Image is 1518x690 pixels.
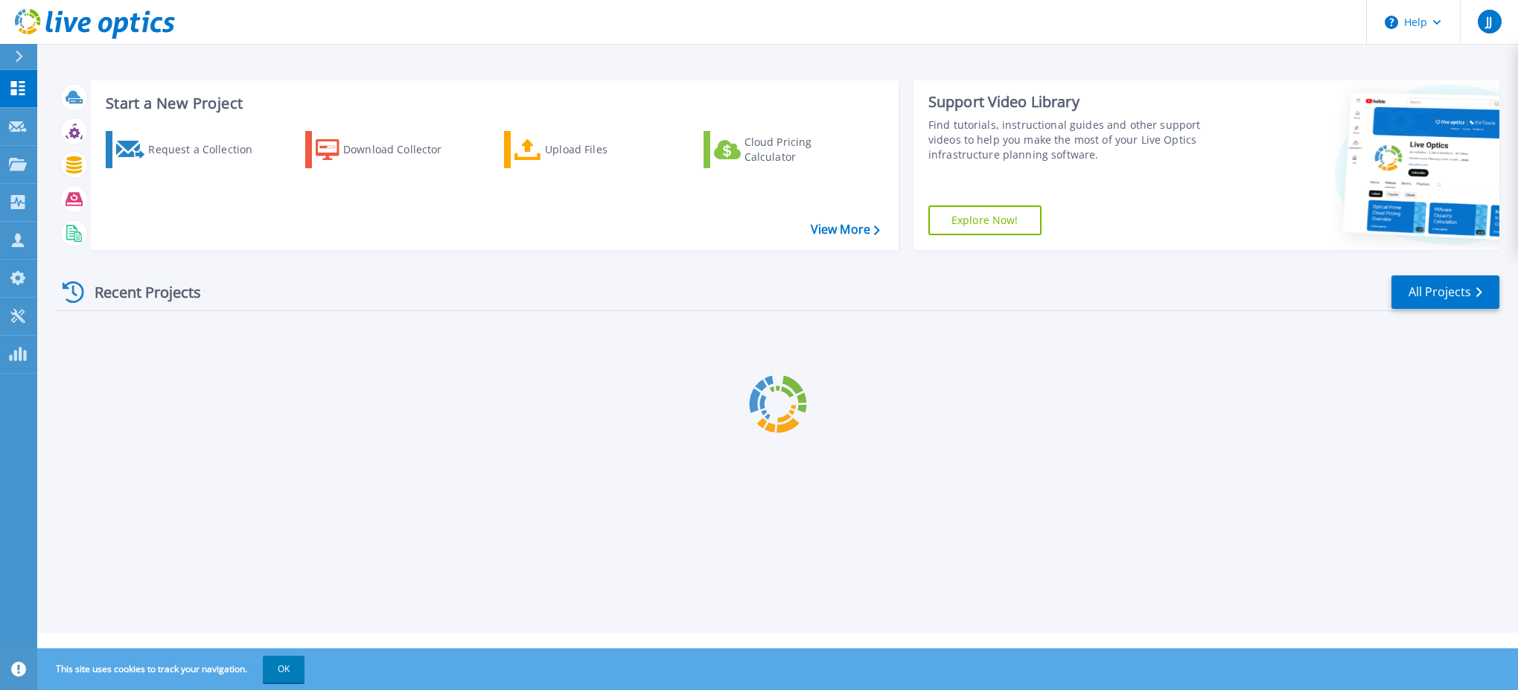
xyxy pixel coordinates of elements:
[106,95,879,112] h3: Start a New Project
[106,131,272,168] a: Request a Collection
[504,131,670,168] a: Upload Files
[744,135,864,164] div: Cloud Pricing Calculator
[1486,16,1492,28] span: JJ
[1391,275,1499,309] a: All Projects
[343,135,462,164] div: Download Collector
[148,135,267,164] div: Request a Collection
[811,223,880,237] a: View More
[928,92,1228,112] div: Support Video Library
[545,135,664,164] div: Upload Files
[928,205,1042,235] a: Explore Now!
[263,656,304,683] button: OK
[704,131,870,168] a: Cloud Pricing Calculator
[305,131,471,168] a: Download Collector
[928,118,1228,162] div: Find tutorials, instructional guides and other support videos to help you make the most of your L...
[57,274,221,310] div: Recent Projects
[41,656,304,683] span: This site uses cookies to track your navigation.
